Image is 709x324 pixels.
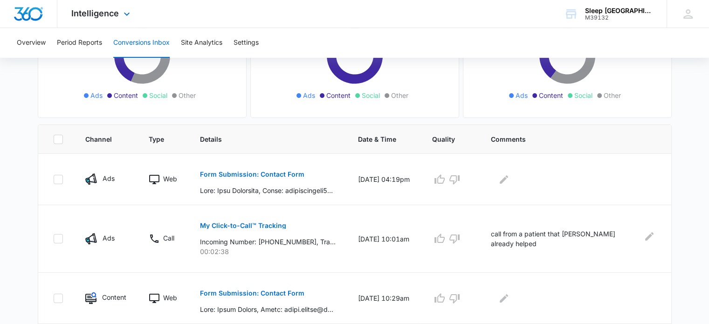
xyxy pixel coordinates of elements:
span: Comments [491,134,643,144]
span: Social [362,90,380,100]
span: Type [149,134,164,144]
td: [DATE] 04:19pm [347,154,421,205]
p: My Click-to-Call™ Tracking [200,222,286,229]
span: Ads [303,90,315,100]
button: Overview [17,28,46,58]
span: Ads [90,90,103,100]
span: Other [179,90,196,100]
span: Details [200,134,322,144]
p: call from a patient that [PERSON_NAME] already helped [491,229,637,248]
p: Web [163,293,177,303]
div: account id [585,14,653,21]
p: Content [102,292,126,302]
p: Incoming Number: [PHONE_NUMBER], Tracking Number: [PHONE_NUMBER], Ring To: [PHONE_NUMBER], Caller... [200,237,336,247]
p: Lore: Ipsu Dolorsita, Conse: adipiscingeli55@seddo.eiu, Tempo: 5229447608, Inc utl e dol magnaal?... [200,186,336,195]
div: account name [585,7,653,14]
button: Conversions Inbox [113,28,170,58]
td: [DATE] 10:29am [347,273,421,324]
span: Date & Time [358,134,396,144]
button: Settings [234,28,259,58]
span: Quality [432,134,455,144]
span: Intelligence [71,8,119,18]
span: Other [391,90,408,100]
button: Form Submission: Contact Form [200,163,304,186]
p: Lore: Ipsum Dolors, Ametc: adipi.elitse@doeiu.tem, Incid: 867-854-5023, Utl etd m ali enimadm?: V... [200,304,336,314]
span: Content [114,90,138,100]
span: Content [326,90,351,100]
button: Site Analytics [181,28,222,58]
button: Form Submission: Contact Form [200,282,304,304]
button: Edit Comments [643,229,656,244]
p: Form Submission: Contact Form [200,290,304,296]
span: Social [574,90,592,100]
td: [DATE] 10:01am [347,205,421,273]
span: Channel [85,134,113,144]
span: Content [539,90,563,100]
p: 00:02:38 [200,247,336,256]
button: My Click-to-Call™ Tracking [200,214,286,237]
button: Edit Comments [496,172,511,187]
button: Edit Comments [496,291,511,306]
span: Ads [516,90,528,100]
span: Other [604,90,621,100]
button: Period Reports [57,28,102,58]
p: Ads [103,173,115,183]
p: Ads [103,233,115,243]
p: Form Submission: Contact Form [200,171,304,178]
p: Call [163,233,174,243]
span: Social [149,90,167,100]
p: Web [163,174,177,184]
